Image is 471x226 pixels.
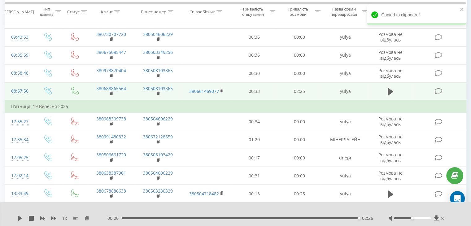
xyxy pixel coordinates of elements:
div: Open Intercom Messenger [450,191,465,206]
td: МІНЕРЛАГЕЙН [322,131,369,149]
span: Розмова не відбулась [378,31,403,43]
td: yulya [322,64,369,82]
td: 01:20 [232,131,277,149]
a: 380672128559 [143,134,173,140]
td: dnepr [322,149,369,167]
div: Статус [67,9,80,14]
span: Розмова не відбулась [378,134,403,145]
div: Accessibility label [358,217,360,219]
button: close [460,7,464,13]
span: Розмова не відбулась [378,170,403,181]
a: 380675085447 [96,49,126,55]
td: 02:25 [277,82,322,101]
div: 17:35:34 [11,134,28,146]
a: 380503349256 [143,49,173,55]
a: 380503280329 [143,188,173,194]
a: 380504718482 [189,191,219,197]
div: Copied to clipboard! [367,5,466,25]
div: 08:57:56 [11,85,28,97]
td: yulya [322,82,369,101]
div: Назва схеми переадресації [328,7,360,17]
td: 00:00 [277,64,322,82]
span: Розмова не відбулась [378,116,403,127]
div: Співробітник [190,9,215,14]
a: 380504606229 [143,116,173,122]
a: 380508103365 [143,85,173,91]
td: 00:25 [277,185,322,203]
a: 380504606229 [143,31,173,37]
td: 00:00 [277,46,322,64]
div: Accessibility label [411,217,413,219]
a: 380661469077 [189,88,219,94]
div: 13:33:49 [11,188,28,200]
td: П’ятниця, 19 Вересня 2025 [5,100,466,113]
div: 17:55:27 [11,116,28,128]
div: 09:43:53 [11,31,28,43]
div: 17:05:25 [11,152,28,164]
td: 00:00 [277,149,322,167]
a: 380508103365 [143,67,173,73]
td: yulya [322,46,369,64]
td: 00:17 [232,149,277,167]
div: Тип дзвінка [39,7,54,17]
td: yulya [322,167,369,185]
div: 09:35:59 [11,49,28,61]
span: Розмова не відбулась [378,67,403,79]
a: 380730707720 [96,31,126,37]
div: [PERSON_NAME] [3,9,34,14]
td: yulya [322,185,369,203]
span: 00:00 [107,215,122,221]
a: 380504606229 [143,170,173,176]
span: 02:26 [362,215,373,221]
a: 380688865564 [96,85,126,91]
div: Клієнт [101,9,113,14]
div: 08:58:48 [11,67,28,79]
span: Розмова не відбулась [378,152,403,163]
td: 00:00 [277,28,322,46]
a: 380506661720 [96,152,126,158]
div: 17:02:14 [11,170,28,182]
div: Тривалість розмови [282,7,313,17]
td: 00:00 [277,167,322,185]
a: 380973870404 [96,67,126,73]
td: yulya [322,28,369,46]
td: 00:31 [232,167,277,185]
td: 00:36 [232,46,277,64]
a: 380638387901 [96,170,126,176]
td: 00:13 [232,185,277,203]
td: 00:00 [277,131,322,149]
a: 380508103429 [143,152,173,158]
a: 380991480332 [96,134,126,140]
span: 1 x [62,215,67,221]
span: Розмова не відбулась [378,49,403,61]
td: 00:33 [232,82,277,101]
td: 00:36 [232,28,277,46]
td: yulya [322,113,369,131]
td: 00:34 [232,113,277,131]
a: 380968309738 [96,116,126,122]
div: Тривалість очікування [238,7,268,17]
td: 00:30 [232,64,277,82]
a: 380678886638 [96,188,126,194]
td: 00:00 [277,113,322,131]
div: Бізнес номер [141,9,166,14]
